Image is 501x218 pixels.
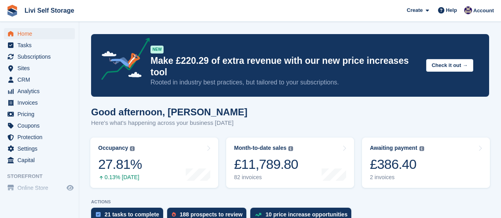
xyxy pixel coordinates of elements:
[17,28,65,39] span: Home
[362,138,490,188] a: Awaiting payment £386.40 2 invoices
[4,40,75,51] a: menu
[65,183,75,193] a: Preview store
[98,145,128,151] div: Occupancy
[17,63,65,74] span: Sites
[98,174,142,181] div: 0.13% [DATE]
[473,7,494,15] span: Account
[150,46,164,54] div: NEW
[7,172,79,180] span: Storefront
[4,63,75,74] a: menu
[91,107,248,117] h1: Good afternoon, [PERSON_NAME]
[407,6,423,14] span: Create
[6,5,18,17] img: stora-icon-8386f47178a22dfd0bd8f6a31ec36ba5ce8667c1dd55bd0f319d3a0aa187defe.svg
[4,155,75,166] a: menu
[464,6,472,14] img: Jim
[172,212,176,217] img: prospect-51fa495bee0391a8d652442698ab0144808aea92771e9ea1ae160a38d050c398.svg
[4,132,75,143] a: menu
[17,40,65,51] span: Tasks
[17,97,65,108] span: Invoices
[17,182,65,193] span: Online Store
[4,97,75,108] a: menu
[4,28,75,39] a: menu
[4,86,75,97] a: menu
[4,182,75,193] a: menu
[446,6,457,14] span: Help
[4,143,75,154] a: menu
[105,211,159,218] div: 21 tasks to complete
[90,138,218,188] a: Occupancy 27.81% 0.13% [DATE]
[17,132,65,143] span: Protection
[370,174,424,181] div: 2 invoices
[426,59,473,72] button: Check it out →
[96,212,101,217] img: task-75834270c22a3079a89374b754ae025e5fb1db73e45f91037f5363f120a921f8.svg
[91,119,248,128] p: Here's what's happening across your business [DATE]
[370,156,424,172] div: £386.40
[17,51,65,62] span: Subscriptions
[150,78,420,87] p: Rooted in industry best practices, but tailored to your subscriptions.
[419,146,424,151] img: icon-info-grey-7440780725fd019a000dd9b08b2336e03edf1995a4989e88bcd33f0948082b44.svg
[17,74,65,85] span: CRM
[288,146,293,151] img: icon-info-grey-7440780725fd019a000dd9b08b2336e03edf1995a4989e88bcd33f0948082b44.svg
[234,174,298,181] div: 82 invoices
[17,120,65,131] span: Coupons
[17,143,65,154] span: Settings
[234,145,286,151] div: Month-to-date sales
[98,156,142,172] div: 27.81%
[17,86,65,97] span: Analytics
[370,145,417,151] div: Awaiting payment
[21,4,77,17] a: Livi Self Storage
[265,211,347,218] div: 10 price increase opportunities
[130,146,135,151] img: icon-info-grey-7440780725fd019a000dd9b08b2336e03edf1995a4989e88bcd33f0948082b44.svg
[17,109,65,120] span: Pricing
[95,38,150,83] img: price-adjustments-announcement-icon-8257ccfd72463d97f412b2fc003d46551f7dbcb40ab6d574587a9cd5c0d94...
[150,55,420,78] p: Make £220.29 of extra revenue with our new price increases tool
[4,120,75,131] a: menu
[255,213,261,216] img: price_increase_opportunities-93ffe204e8149a01c8c9dc8f82e8f89637d9d84a8eef4429ea346261dce0b2c0.svg
[91,199,489,205] p: ACTIONS
[180,211,243,218] div: 188 prospects to review
[234,156,298,172] div: £11,789.80
[4,74,75,85] a: menu
[4,51,75,62] a: menu
[226,138,354,188] a: Month-to-date sales £11,789.80 82 invoices
[4,109,75,120] a: menu
[17,155,65,166] span: Capital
